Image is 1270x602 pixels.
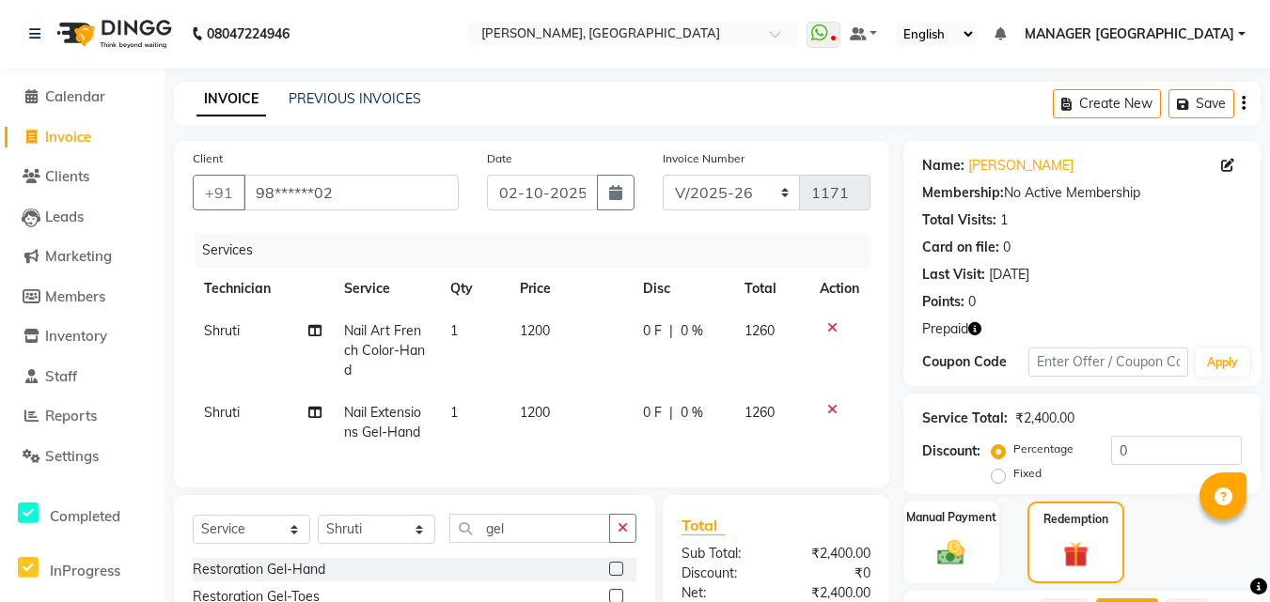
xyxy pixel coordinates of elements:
[1196,348,1249,377] button: Apply
[450,404,458,421] span: 1
[204,322,240,339] span: Shruti
[643,321,662,341] span: 0 F
[5,286,160,308] a: Members
[922,156,964,176] div: Name:
[45,208,84,225] span: Leads
[667,563,776,583] div: Discount:
[1013,440,1074,457] label: Percentage
[193,175,245,210] button: +91
[50,507,120,525] span: Completed
[922,409,1008,428] div: Service Total:
[922,183,1242,203] div: No Active Membership
[1043,511,1108,528] label: Redemption
[1025,24,1234,44] span: MANAGER [GEOGRAPHIC_DATA]
[922,441,980,461] div: Discount:
[344,322,425,378] span: Nail Art French Color-Hand
[45,367,77,385] span: Staff
[5,326,160,347] a: Inventory
[5,366,160,388] a: Staff
[682,516,725,535] span: Total
[48,8,177,60] img: logo
[5,406,160,427] a: Reports
[632,268,733,310] th: Disc
[449,514,610,543] input: Search or Scan
[667,544,776,563] div: Sub Total:
[333,268,439,310] th: Service
[922,265,985,285] div: Last Visit:
[745,404,775,421] span: 1260
[1013,465,1042,482] label: Fixed
[509,268,632,310] th: Price
[450,322,458,339] span: 1
[289,90,421,107] a: PREVIOUS INVOICES
[968,292,976,312] div: 0
[45,87,105,105] span: Calendar
[193,560,325,579] div: Restoration Gel-Hand
[776,563,884,583] div: ₹0
[922,319,968,339] span: Prepaid
[196,83,266,116] a: INVOICE
[1056,539,1097,571] img: _gift.svg
[50,562,120,579] span: InProgress
[5,246,160,268] a: Marketing
[5,127,160,148] a: Invoice
[195,233,885,268] div: Services
[776,544,884,563] div: ₹2,400.00
[193,150,223,167] label: Client
[669,321,673,341] span: |
[906,509,996,526] label: Manual Payment
[922,210,996,230] div: Total Visits:
[344,404,421,440] span: Nail Extensions Gel-Hand
[207,8,290,60] b: 08047224946
[643,403,662,423] span: 0 F
[1191,527,1251,583] iframe: chat widget
[45,128,91,146] span: Invoice
[1028,347,1188,377] input: Enter Offer / Coupon Code
[968,156,1074,176] a: [PERSON_NAME]
[193,268,333,310] th: Technician
[663,150,745,167] label: Invoice Number
[520,404,550,421] span: 1200
[5,166,160,188] a: Clients
[487,150,512,167] label: Date
[1053,89,1161,118] button: Create New
[922,352,1028,372] div: Coupon Code
[439,268,510,310] th: Qty
[5,86,160,108] a: Calendar
[45,167,89,185] span: Clients
[45,247,112,265] span: Marketing
[45,287,105,305] span: Members
[243,175,459,210] input: Search by Name/Mobile/Email/Code
[45,407,97,424] span: Reports
[204,404,240,421] span: Shruti
[681,403,703,423] span: 0 %
[45,447,99,465] span: Settings
[45,327,107,345] span: Inventory
[922,238,999,257] div: Card on file:
[5,446,160,468] a: Settings
[733,268,808,310] th: Total
[922,183,1004,203] div: Membership:
[1003,238,1011,257] div: 0
[5,207,160,228] a: Leads
[1000,210,1008,230] div: 1
[745,322,775,339] span: 1260
[922,292,964,312] div: Points:
[520,322,550,339] span: 1200
[808,268,870,310] th: Action
[681,321,703,341] span: 0 %
[929,537,973,568] img: _cash.svg
[1015,409,1074,428] div: ₹2,400.00
[989,265,1029,285] div: [DATE]
[1168,89,1234,118] button: Save
[669,403,673,423] span: |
